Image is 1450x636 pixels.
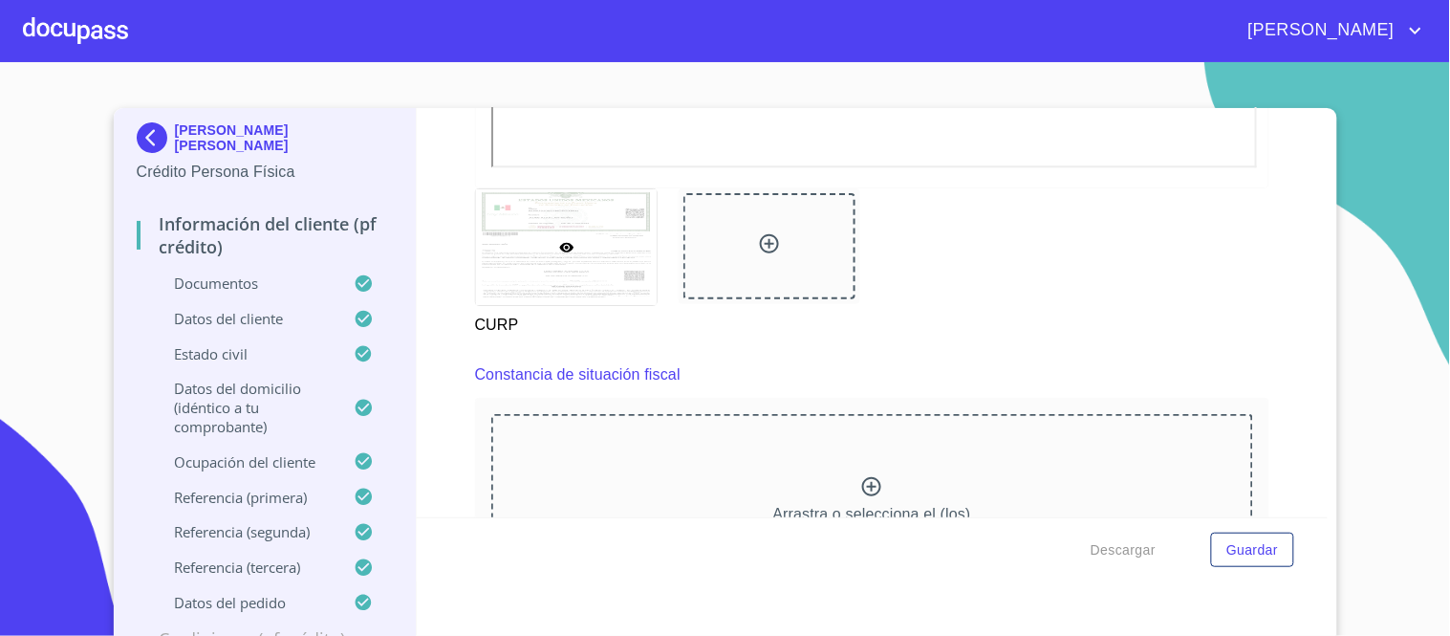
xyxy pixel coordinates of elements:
[1211,533,1293,568] button: Guardar
[175,122,394,153] p: [PERSON_NAME] [PERSON_NAME]
[137,452,355,472] p: Ocupación del Cliente
[137,274,355,293] p: Documentos
[475,363,681,386] p: Constancia de situación fiscal
[773,503,971,549] p: Arrastra o selecciona el (los) documento(s) para agregar
[137,379,355,436] p: Datos del domicilio (idéntico a tu comprobante)
[1083,533,1163,568] button: Descargar
[1234,15,1404,46] span: [PERSON_NAME]
[137,161,394,184] p: Crédito Persona Física
[137,593,355,612] p: Datos del pedido
[137,122,175,153] img: Docupass spot blue
[1234,15,1427,46] button: account of current user
[137,522,355,541] p: Referencia (segunda)
[137,558,355,577] p: Referencia (tercera)
[137,122,394,161] div: [PERSON_NAME] [PERSON_NAME]
[1091,538,1156,562] span: Descargar
[137,309,355,328] p: Datos del cliente
[137,488,355,507] p: Referencia (primera)
[137,344,355,363] p: Estado Civil
[1226,538,1278,562] span: Guardar
[475,306,657,337] p: CURP
[137,212,394,258] p: Información del cliente (PF crédito)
